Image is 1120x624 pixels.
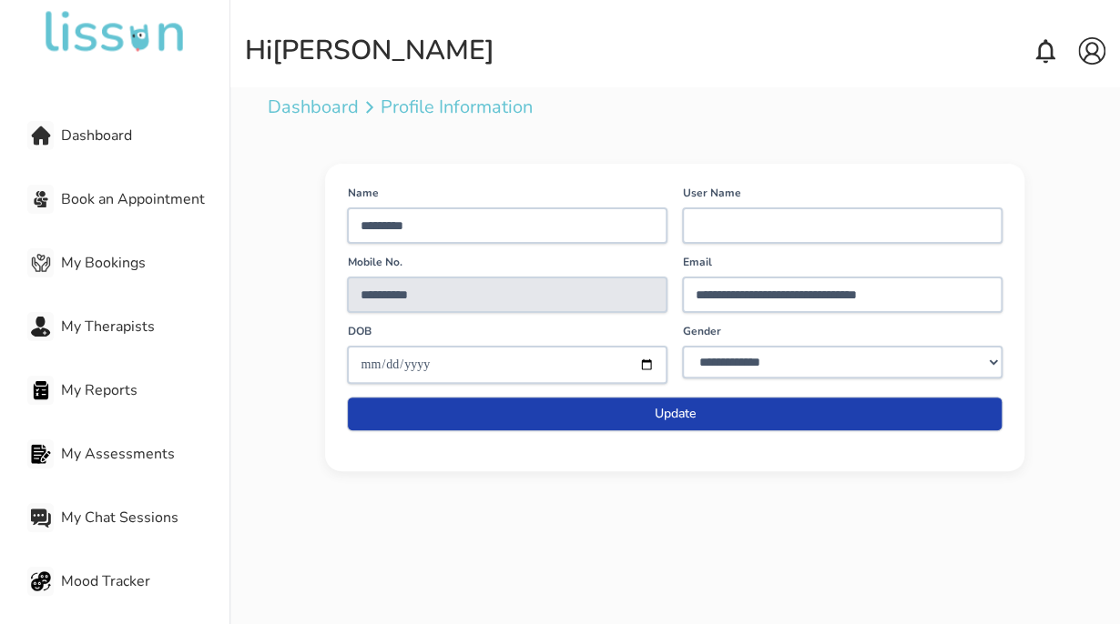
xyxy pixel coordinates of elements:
span: Mood Tracker [61,570,229,592]
label: Mobile No. [347,255,529,269]
a: Dashboard [268,95,359,120]
label: Name [347,186,529,200]
span: Dashboard [61,125,229,146]
label: Gender [682,324,864,338]
img: Mood Tracker [31,571,51,591]
span: My Reports [61,379,229,401]
span: Book an Appointment [61,188,229,210]
img: My Therapists [31,317,51,337]
img: My Chat Sessions [31,508,51,528]
img: undefined [42,11,188,55]
img: My Bookings [31,253,51,273]
span: My Chat Sessions [61,507,229,528]
img: My Assessments [31,444,51,464]
img: Book an Appointment [31,189,51,209]
span: My Assessments [61,443,229,465]
label: DOB [347,324,529,338]
div: Hi [PERSON_NAME] [245,35,494,67]
button: Update [347,397,1003,431]
label: Email [682,255,864,269]
img: My Reports [31,380,51,400]
img: account.svg [1078,37,1105,65]
img: Dashboard [31,126,51,146]
span: My Bookings [61,252,229,274]
label: User Name [682,186,864,200]
span: My Therapists [61,316,229,337]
